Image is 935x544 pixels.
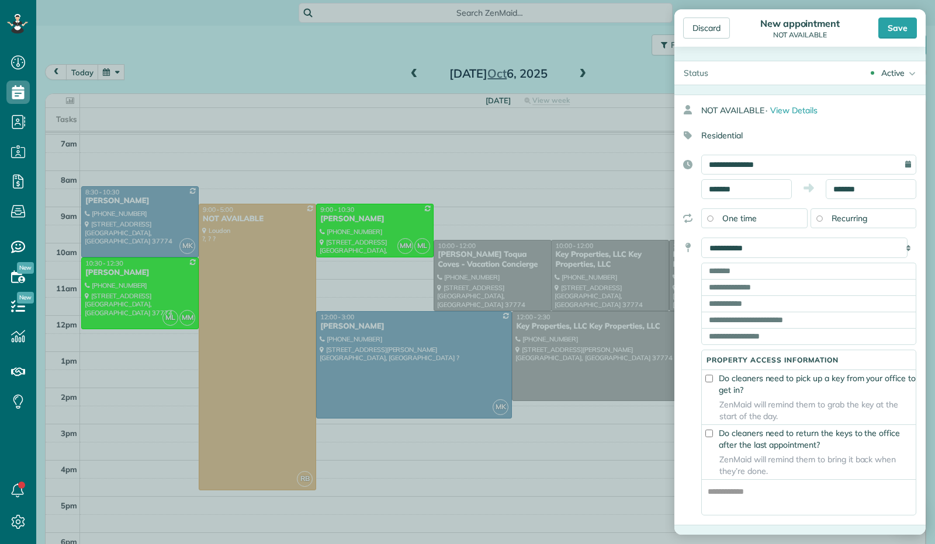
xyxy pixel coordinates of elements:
span: ZenMaid will remind them to bring it back when they’re done. [702,454,916,477]
span: New [17,292,34,304]
div: NOT AVAILABLE [701,100,926,121]
label: Do cleaners need to pick up a key from your office to get in? [702,372,916,396]
div: New appointment [757,18,843,29]
span: ZenMaid will remind them to grab the key at the start of the day. [702,399,916,422]
label: Do cleaners need to return the keys to the office after the last appointment? [702,427,916,451]
span: One time [722,213,757,224]
div: Discard [683,18,730,39]
div: Active [881,67,905,79]
div: Residential [674,125,916,145]
h5: Property access information [702,356,916,364]
span: · [766,105,767,116]
input: Do cleaners need to pick up a key from your office to get in? [705,375,713,382]
div: Status [674,61,718,85]
input: Do cleaners need to return the keys to the office after the last appointment? [705,430,713,437]
span: Recurring [832,213,868,224]
span: View Details [770,105,818,116]
input: Recurring [816,215,822,221]
div: NOT AVAILABLE [757,31,843,39]
span: New [17,262,34,274]
div: Save [878,18,917,39]
input: One time [707,215,713,221]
